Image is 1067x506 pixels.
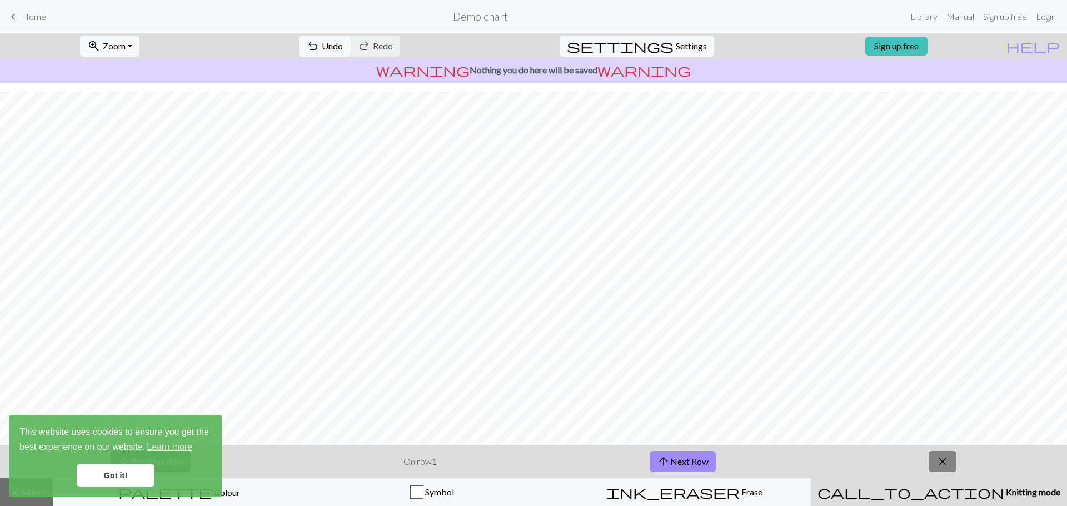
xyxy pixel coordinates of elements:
[942,6,979,28] a: Manual
[403,455,437,468] p: On row
[558,478,811,506] button: Erase
[606,484,740,500] span: ink_eraser
[567,38,674,54] span: settings
[979,6,1031,28] a: Sign up free
[7,9,20,24] span: keyboard_arrow_left
[657,454,670,469] span: arrow_upward
[1031,6,1060,28] a: Login
[1006,38,1060,54] span: help
[1004,487,1060,497] span: Knitting mode
[9,415,222,497] div: cookieconsent
[77,464,154,487] a: dismiss cookie message
[306,478,559,506] button: Symbol
[676,39,707,53] span: Settings
[376,62,470,78] span: warning
[4,63,1063,77] p: Nothing you do here will be saved
[212,487,240,498] span: Colour
[906,6,942,28] a: Library
[7,484,21,500] span: highlight_alt
[811,478,1067,506] button: Knitting mode
[423,487,454,497] span: Symbol
[817,484,1004,500] span: call_to_action
[7,7,46,26] a: Home
[19,425,212,455] span: This website uses cookies to ensure you get the best experience on our website.
[80,36,139,57] button: Zoom
[567,39,674,53] i: Settings
[22,11,46,22] span: Home
[322,41,343,51] span: Undo
[740,487,762,497] span: Erase
[865,37,928,56] a: Sign up free
[103,41,126,51] span: Zoom
[432,456,437,467] strong: 1
[936,454,949,469] span: close
[597,62,691,78] span: warning
[453,10,508,23] h2: Demo chart
[145,439,194,455] a: learn more about cookies
[560,36,714,57] button: SettingsSettings
[299,36,351,57] button: Undo
[650,451,716,472] button: Next Row
[87,38,101,54] span: zoom_in
[306,38,320,54] span: undo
